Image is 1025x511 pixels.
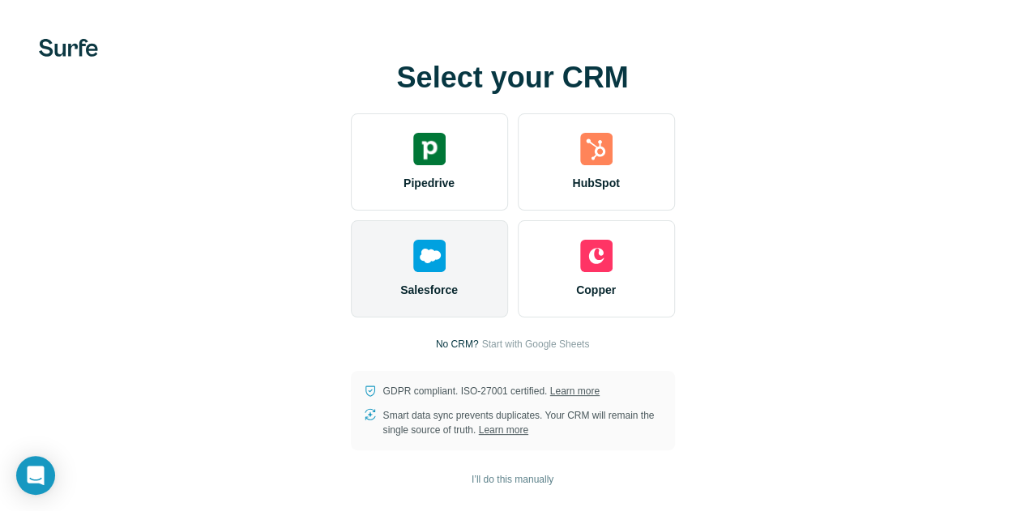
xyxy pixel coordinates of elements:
[413,240,446,272] img: salesforce's logo
[580,133,613,165] img: hubspot's logo
[460,467,565,492] button: I’ll do this manually
[481,337,589,351] button: Start with Google Sheets
[580,240,613,272] img: copper's logo
[383,408,662,437] p: Smart data sync prevents duplicates. Your CRM will remain the single source of truth.
[472,472,553,487] span: I’ll do this manually
[404,175,455,191] span: Pipedrive
[400,282,458,298] span: Salesforce
[479,424,528,436] a: Learn more
[383,384,600,398] p: GDPR compliant. ISO-27001 certified.
[550,385,600,397] a: Learn more
[436,337,479,351] p: No CRM?
[572,175,619,191] span: HubSpot
[16,456,55,495] div: Open Intercom Messenger
[576,282,616,298] span: Copper
[413,133,446,165] img: pipedrive's logo
[39,39,98,57] img: Surfe's logo
[351,62,675,94] h1: Select your CRM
